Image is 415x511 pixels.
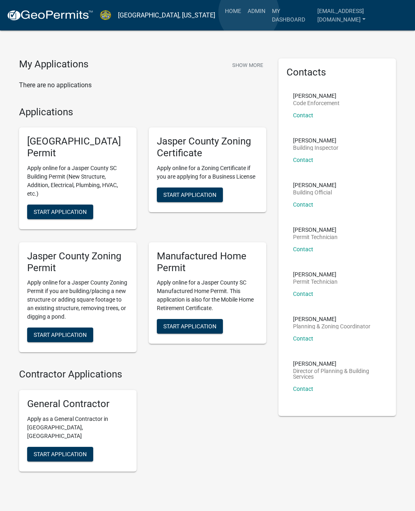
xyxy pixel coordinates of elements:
[27,415,128,440] p: Apply as a General Contractor in [GEOGRAPHIC_DATA], [GEOGRAPHIC_DATA]
[293,93,340,99] p: [PERSON_NAME]
[27,398,128,410] h5: General Contractor
[27,164,128,198] p: Apply online for a Jasper County SC Building Permit (New Structure, Addition, Electrical, Plumbin...
[293,234,338,240] p: Permit Technician
[293,335,313,342] a: Contact
[269,3,314,27] a: My Dashboard
[100,10,111,21] img: Jasper County, South Carolina
[287,67,388,78] h5: Contacts
[293,386,313,392] a: Contact
[222,3,244,19] a: Home
[293,190,336,195] p: Building Official
[229,58,266,72] button: Show More
[293,112,313,119] a: Contact
[293,227,338,233] p: [PERSON_NAME]
[34,451,87,457] span: Start Application
[293,246,313,252] a: Contact
[19,106,266,359] wm-workflow-list-section: Applications
[293,272,338,277] p: [PERSON_NAME]
[157,319,223,334] button: Start Application
[19,58,88,71] h4: My Applications
[157,136,258,159] h5: Jasper County Zoning Certificate
[293,279,338,285] p: Permit Technician
[293,138,338,143] p: [PERSON_NAME]
[293,323,370,329] p: Planning & Zoning Coordinator
[118,9,215,22] a: [GEOGRAPHIC_DATA], [US_STATE]
[293,291,313,297] a: Contact
[293,182,336,188] p: [PERSON_NAME]
[34,332,87,338] span: Start Application
[19,369,266,380] h4: Contractor Applications
[293,201,313,208] a: Contact
[314,3,409,27] a: [EMAIL_ADDRESS][DOMAIN_NAME]
[157,164,258,181] p: Apply online for a Zoning Certificate if you are applying for a Business License
[157,250,258,274] h5: Manufactured Home Permit
[293,100,340,106] p: Code Enforcement
[27,447,93,461] button: Start Application
[27,205,93,219] button: Start Application
[34,208,87,215] span: Start Application
[157,278,258,313] p: Apply online for a Jasper County SC Manufactured Home Permit. This application is also for the Mo...
[163,323,216,330] span: Start Application
[27,328,93,342] button: Start Application
[293,316,370,322] p: [PERSON_NAME]
[293,368,381,379] p: Director of Planning & Building Services
[163,191,216,198] span: Start Application
[27,136,128,159] h5: [GEOGRAPHIC_DATA] Permit
[244,3,269,19] a: Admin
[19,106,266,118] h4: Applications
[293,157,313,163] a: Contact
[27,278,128,321] p: Apply online for a Jasper County Zoning Permit if you are building/placing a new structure or add...
[19,369,266,478] wm-workflow-list-section: Contractor Applications
[27,250,128,274] h5: Jasper County Zoning Permit
[293,361,381,367] p: [PERSON_NAME]
[293,145,338,151] p: Building Inspector
[157,188,223,202] button: Start Application
[19,80,266,90] p: There are no applications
